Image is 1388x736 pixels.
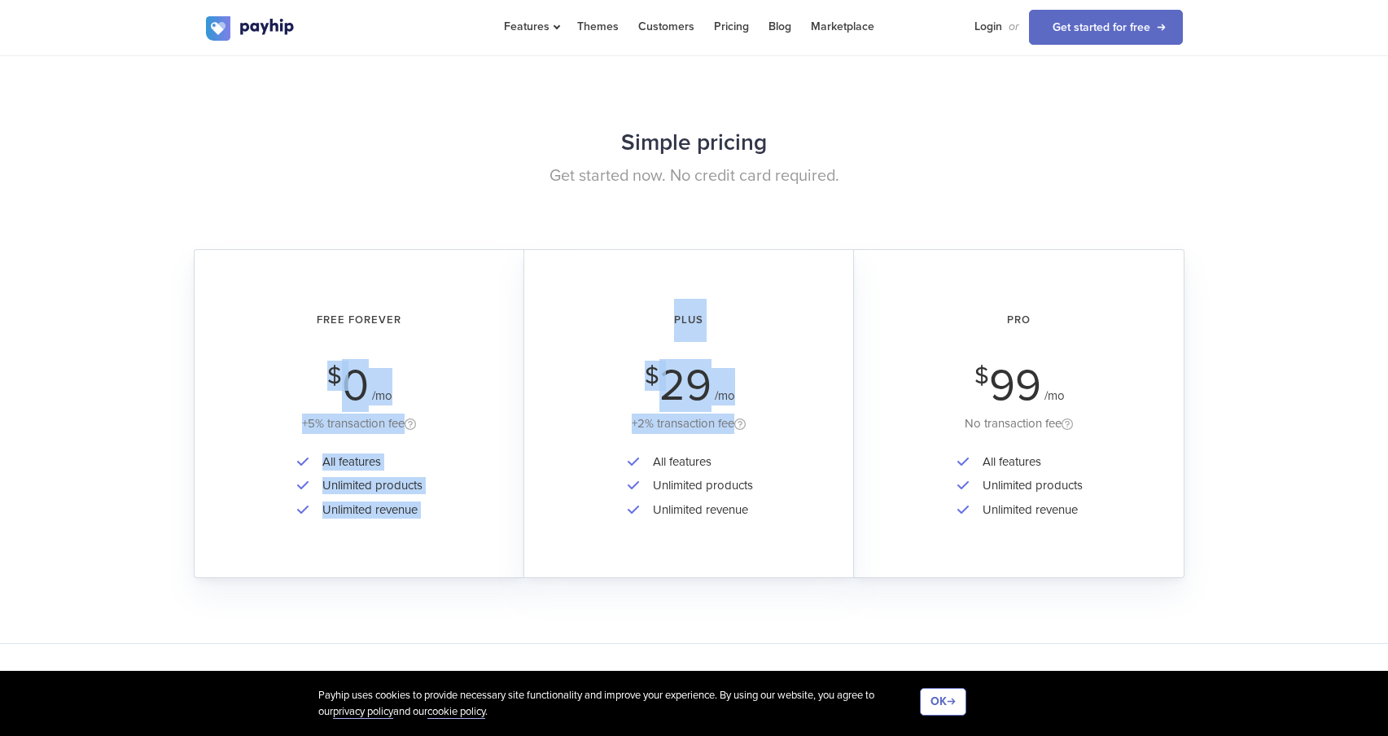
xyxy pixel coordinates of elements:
span: $ [327,366,342,386]
span: /mo [1044,388,1065,403]
h2: Plus [547,299,830,342]
a: Get started for free [1029,10,1183,45]
div: Payhip uses cookies to provide necessary site functionality and improve your experience. By using... [318,688,920,720]
a: cookie policy [427,705,485,719]
li: All features [645,450,753,474]
li: Unlimited products [974,474,1083,497]
div: No transaction fee [877,414,1161,434]
p: Get started now. No credit card required. [206,164,1183,188]
span: 29 [659,359,712,412]
div: +2% transaction fee [547,414,830,434]
li: Unlimited revenue [314,498,423,522]
li: All features [974,450,1083,474]
h2: Free Forever [217,299,501,342]
button: OK [920,688,966,716]
span: $ [974,366,989,386]
h2: Pro [877,299,1161,342]
li: Unlimited revenue [974,498,1083,522]
img: logo.svg [206,16,296,41]
span: /mo [372,388,392,403]
span: 0 [342,359,369,412]
span: /mo [715,388,735,403]
div: +5% transaction fee [217,414,501,434]
li: Unlimited revenue [645,498,753,522]
li: Unlimited products [645,474,753,497]
span: Features [504,20,558,33]
li: All features [314,450,423,474]
span: 99 [989,359,1041,412]
li: Unlimited products [314,474,423,497]
h2: Simple pricing [206,121,1183,164]
span: $ [645,366,659,386]
a: privacy policy [333,705,393,719]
